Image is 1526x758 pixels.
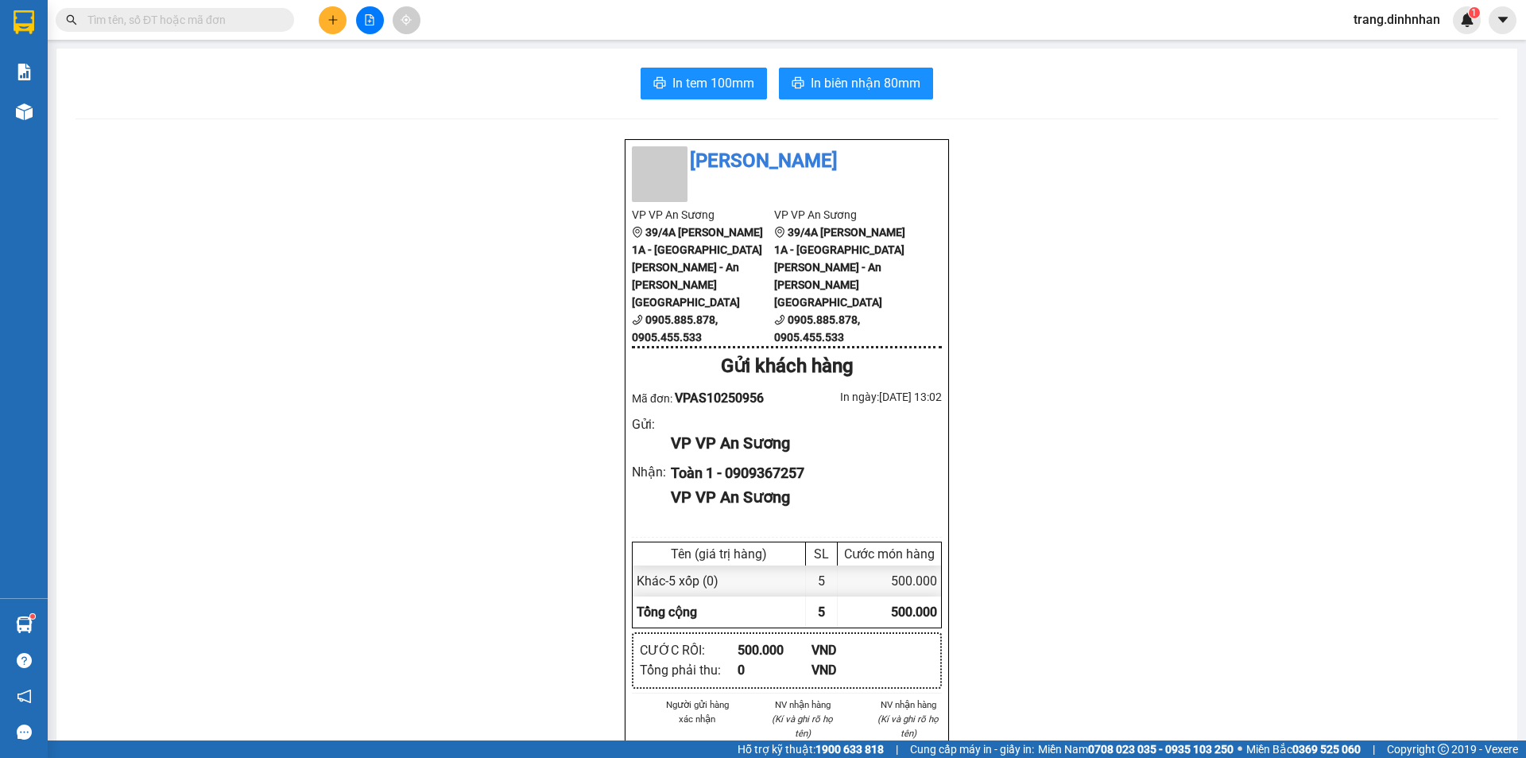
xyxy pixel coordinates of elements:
span: phone [632,314,643,325]
div: Toàn 1 - 0909367257 [671,462,929,484]
div: 0 [738,660,811,680]
div: 500.000 [838,566,941,597]
b: 0905.885.878, 0905.455.533 [632,313,718,344]
div: VP VP An Sương [671,485,929,510]
button: printerIn biên nhận 80mm [779,68,933,99]
div: Gửi : [632,414,671,434]
button: caret-down [1489,6,1516,34]
img: icon-new-feature [1460,13,1474,27]
button: file-add [356,6,384,34]
span: notification [17,689,32,704]
div: In ngày: [DATE] 13:02 [787,388,942,406]
span: 5 [818,604,825,620]
span: phone [774,314,785,325]
i: (Kí và ghi rõ họ tên) [877,713,939,739]
span: In tem 100mm [672,73,754,93]
button: plus [319,6,347,34]
span: Cung cấp máy in - giấy in: [910,741,1034,758]
span: Hỗ trợ kỹ thuật: [738,741,884,758]
div: SL [810,546,833,562]
b: 0905.885.878, 0905.455.533 [774,313,860,344]
div: VND [811,660,885,680]
b: 39/4A [PERSON_NAME] 1A - [GEOGRAPHIC_DATA][PERSON_NAME] - An [PERSON_NAME][GEOGRAPHIC_DATA] [632,226,763,309]
span: caret-down [1496,13,1510,27]
span: 1 [1471,7,1477,18]
strong: 0708 023 035 - 0935 103 250 [1088,743,1234,756]
span: In biên nhận 80mm [811,73,920,93]
li: VP VP An Sương [774,206,916,224]
span: search [66,14,77,25]
span: ⚪️ [1237,746,1242,752]
span: file-add [364,14,375,25]
span: VPAS10250956 [675,391,764,406]
b: 39/4A [PERSON_NAME] 1A - [GEOGRAPHIC_DATA][PERSON_NAME] - An [PERSON_NAME][GEOGRAPHIC_DATA] [774,226,905,309]
sup: 1 [30,614,35,619]
input: Tìm tên, số ĐT hoặc mã đơn [87,11,275,29]
i: (Kí và ghi rõ họ tên) [772,713,833,739]
li: NV nhận hàng [769,698,837,712]
span: Tổng cộng [637,604,697,620]
li: NV nhận hàng [874,698,942,712]
span: trang.dinhnhan [1341,10,1453,29]
span: aim [401,14,412,25]
li: [PERSON_NAME] [632,146,942,177]
span: printer [653,76,666,91]
span: | [1373,741,1375,758]
div: Tổng phải thu : [640,660,738,680]
span: Miền Nam [1038,741,1234,758]
span: question-circle [17,653,32,668]
sup: 1 [1469,7,1480,18]
span: | [896,741,898,758]
div: Mã đơn: [632,388,787,408]
img: solution-icon [16,64,33,80]
span: message [17,725,32,740]
span: plus [327,14,339,25]
div: CƯỚC RỒI : [640,640,738,660]
div: Cước món hàng [842,546,937,562]
div: 500.000 [738,640,811,660]
button: aim [393,6,420,34]
li: VP VP An Sương [632,206,774,224]
span: copyright [1438,744,1449,755]
div: Tên (giá trị hàng) [637,546,801,562]
div: 5 [806,566,838,597]
span: Khác - 5 xốp (0) [637,573,718,589]
li: Người gửi hàng xác nhận [664,698,731,726]
strong: 1900 633 818 [815,743,884,756]
span: Miền Bắc [1246,741,1361,758]
span: printer [792,76,804,91]
img: warehouse-icon [16,616,33,633]
div: VP VP An Sương [671,431,929,456]
span: 500.000 [891,604,937,620]
span: environment [774,227,785,238]
div: VND [811,640,885,660]
div: Gửi khách hàng [632,352,942,382]
button: printerIn tem 100mm [641,68,767,99]
span: environment [632,227,643,238]
img: warehouse-icon [16,103,33,120]
div: Nhận : [632,462,671,482]
strong: 0369 525 060 [1292,743,1361,756]
img: logo-vxr [14,10,34,34]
